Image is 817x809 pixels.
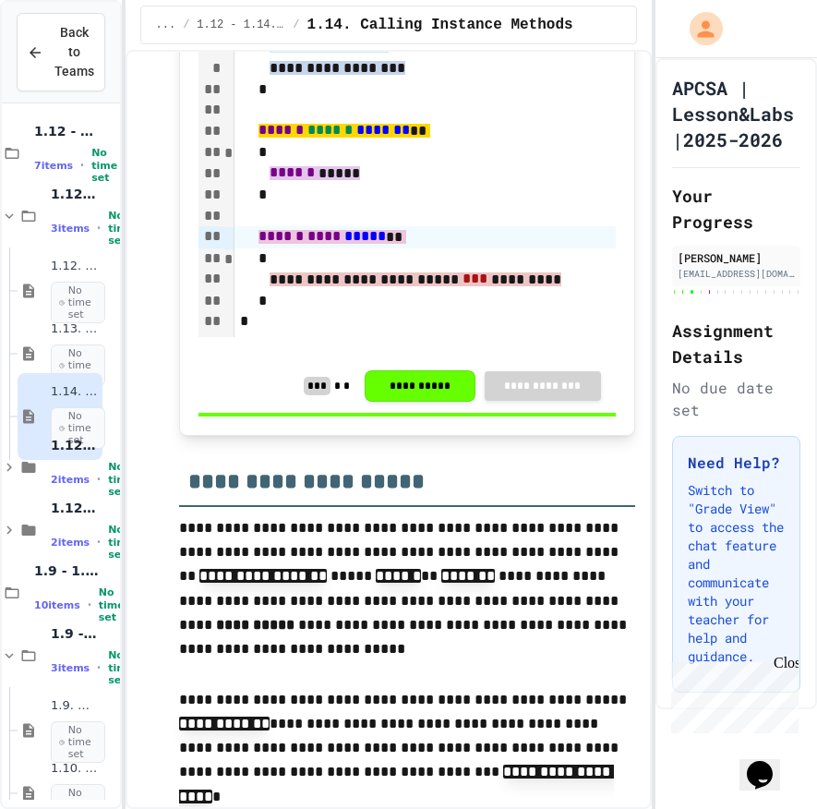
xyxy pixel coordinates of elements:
button: Back to Teams [17,13,105,91]
span: 3 items [51,223,90,235]
span: • [97,472,101,487]
div: Chat with us now!Close [7,7,127,117]
div: [PERSON_NAME] [678,249,795,266]
span: 1.9 - 1.11 | Lessons and Notes [51,625,99,642]
span: 10 items [34,599,80,611]
h2: Assignment Details [672,318,800,369]
span: No time set [51,344,105,387]
p: Switch to "Grade View" to access the chat feature and communicate with your teacher for help and ... [688,481,785,666]
span: • [97,660,101,675]
div: My Account [670,7,727,50]
span: • [97,535,101,549]
h1: APCSA | Lesson&Labs |2025-2026 [672,75,800,152]
span: No time set [51,721,105,764]
span: Back to Teams [54,23,94,81]
span: 1.14. Calling Instance Methods [307,14,573,36]
span: No time set [108,524,134,561]
span: 1.9. Method Signatures [51,698,99,714]
span: No time set [51,407,105,450]
span: 1.12 - 1.14. | Graded Labs [51,437,99,453]
span: No time set [108,461,134,498]
div: No due date set [672,377,800,421]
h2: Your Progress [672,183,800,235]
span: 1.13. Creating and Initializing Objects: Constructors [51,321,99,337]
span: / [293,18,299,32]
span: No time set [91,147,117,184]
span: 7 items [34,160,73,172]
span: 1.12 - 1.14. | Practice Labs [51,500,99,516]
iframe: chat widget [664,655,799,733]
span: • [88,598,91,612]
span: • [97,221,101,235]
span: / [183,18,189,32]
div: [EMAIL_ADDRESS][DOMAIN_NAME] [678,267,795,281]
span: 1.10. Calling Class Methods [51,761,99,777]
span: 2 items [51,537,90,549]
span: No time set [108,649,134,686]
span: 1.12. Objects - Instances of Classes [51,259,99,274]
iframe: chat widget [739,735,799,791]
span: No time set [51,282,105,324]
span: 1.12 - 1.14. | Lessons and Notes [51,186,99,202]
span: 2 items [51,474,90,486]
span: 3 items [51,662,90,674]
span: ... [156,18,176,32]
span: 1.9 - 1.11 | Introduction to Methods [34,562,99,579]
span: • [80,158,84,173]
h3: Need Help? [688,452,785,474]
span: 1.14. Calling Instance Methods [51,384,99,400]
span: 1.12 - 1.14. | Lessons and Notes [197,18,285,32]
span: 1.12 - 1.14 | Objects and Instances of Classes [34,123,99,139]
span: No time set [99,586,125,623]
span: No time set [108,210,134,247]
